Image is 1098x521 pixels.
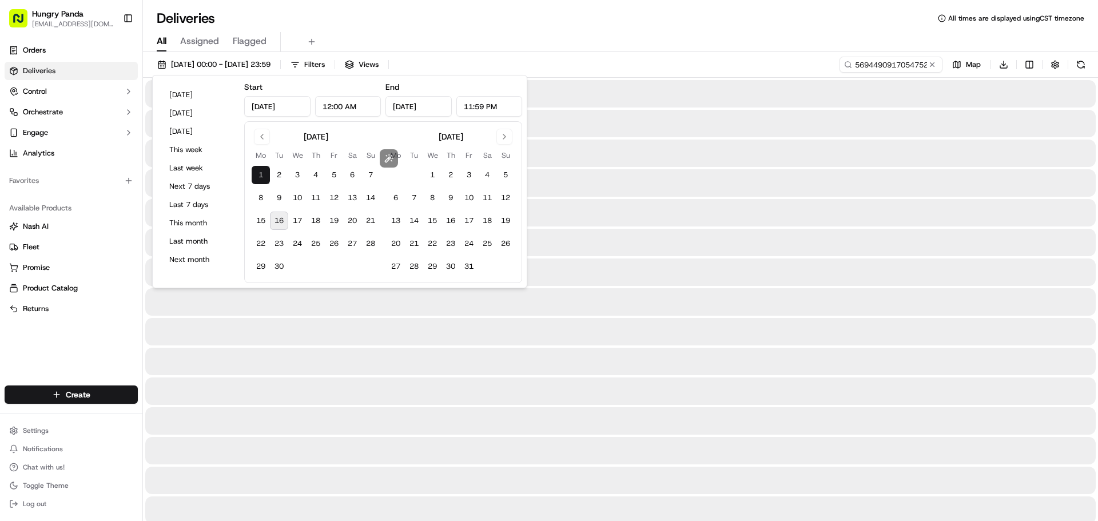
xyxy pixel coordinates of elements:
span: API Documentation [108,256,184,267]
button: 16 [441,212,460,230]
input: Time [456,96,523,117]
button: 7 [361,166,380,184]
button: 3 [288,166,307,184]
button: Go to previous month [254,129,270,145]
button: 11 [307,189,325,207]
th: Wednesday [423,149,441,161]
button: [DATE] [164,124,233,140]
button: Filters [285,57,330,73]
button: 22 [423,234,441,253]
button: 21 [405,234,423,253]
span: Orders [23,45,46,55]
button: 10 [460,189,478,207]
span: Hungry Panda [32,8,83,19]
span: Map [966,59,981,70]
img: 1736555255976-a54dd68f-1ca7-489b-9aae-adbdc363a1c4 [23,209,32,218]
a: 💻API Documentation [92,251,188,272]
button: 11 [478,189,496,207]
button: Hungry Panda[EMAIL_ADDRESS][DOMAIN_NAME] [5,5,118,32]
span: Deliveries [23,66,55,76]
button: Engage [5,124,138,142]
button: 19 [325,212,343,230]
span: Nash AI [23,221,49,232]
span: Knowledge Base [23,256,87,267]
input: Date [244,96,311,117]
button: This week [164,142,233,158]
a: 📗Knowledge Base [7,251,92,272]
span: All [157,34,166,48]
button: 6 [343,166,361,184]
span: Log out [23,499,46,508]
button: 26 [496,234,515,253]
span: Pylon [114,284,138,292]
button: This month [164,215,233,231]
button: Nash AI [5,217,138,236]
a: Product Catalog [9,283,133,293]
button: Product Catalog [5,279,138,297]
button: Settings [5,423,138,439]
div: Past conversations [11,149,77,158]
span: Analytics [23,148,54,158]
button: Last month [164,233,233,249]
button: 13 [343,189,361,207]
span: • [95,208,99,217]
a: Nash AI [9,221,133,232]
button: Orchestrate [5,103,138,121]
button: Map [947,57,986,73]
a: Powered byPylon [81,283,138,292]
input: Date [385,96,452,117]
button: [DATE] [164,87,233,103]
th: Saturday [343,149,361,161]
button: 15 [423,212,441,230]
a: Orders [5,41,138,59]
div: Start new chat [51,109,188,121]
span: Returns [23,304,49,314]
button: 1 [423,166,441,184]
button: 14 [405,212,423,230]
button: 2 [270,166,288,184]
button: 8 [252,189,270,207]
button: 28 [405,257,423,276]
button: 9 [441,189,460,207]
button: 17 [288,212,307,230]
img: Bea Lacdao [11,197,30,216]
th: Friday [325,149,343,161]
div: [DATE] [304,131,328,142]
img: 1736555255976-a54dd68f-1ca7-489b-9aae-adbdc363a1c4 [11,109,32,130]
a: Fleet [9,242,133,252]
button: Log out [5,496,138,512]
span: Views [359,59,379,70]
button: Views [340,57,384,73]
button: Promise [5,258,138,277]
button: 12 [325,189,343,207]
button: 17 [460,212,478,230]
img: 1727276513143-84d647e1-66c0-4f92-a045-3c9f9f5dfd92 [24,109,45,130]
th: Sunday [361,149,380,161]
button: 14 [361,189,380,207]
label: Start [244,82,262,92]
span: Fleet [23,242,39,252]
span: Notifications [23,444,63,454]
button: Go to next month [496,129,512,145]
h1: Deliveries [157,9,215,27]
button: [DATE] [164,105,233,121]
a: Deliveries [5,62,138,80]
button: Returns [5,300,138,318]
input: Got a question? Start typing here... [30,74,206,86]
button: 5 [325,166,343,184]
a: Promise [9,263,133,273]
span: Flagged [233,34,266,48]
span: Settings [23,426,49,435]
button: 12 [496,189,515,207]
a: Returns [9,304,133,314]
button: 18 [307,212,325,230]
button: 7 [405,189,423,207]
input: Type to search [840,57,942,73]
button: 30 [441,257,460,276]
div: Favorites [5,172,138,190]
button: Control [5,82,138,101]
div: [DATE] [439,131,463,142]
button: Notifications [5,441,138,457]
span: Create [66,389,90,400]
button: Next month [164,252,233,268]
